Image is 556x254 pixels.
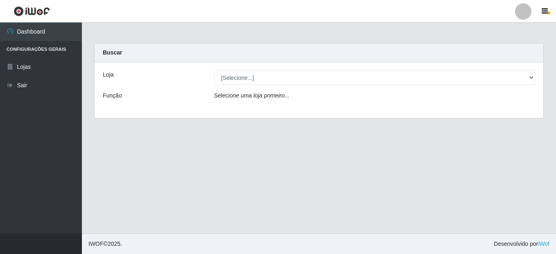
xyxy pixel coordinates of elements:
img: CoreUI Logo [14,6,50,16]
label: Loja [103,70,113,79]
label: Função [103,91,122,100]
span: Desenvolvido por [494,240,549,248]
strong: Buscar [103,49,122,56]
span: © 2025 . [88,240,122,248]
i: Selecione uma loja primeiro... [214,92,289,99]
a: iWof [538,240,549,247]
span: IWOF [88,240,104,247]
